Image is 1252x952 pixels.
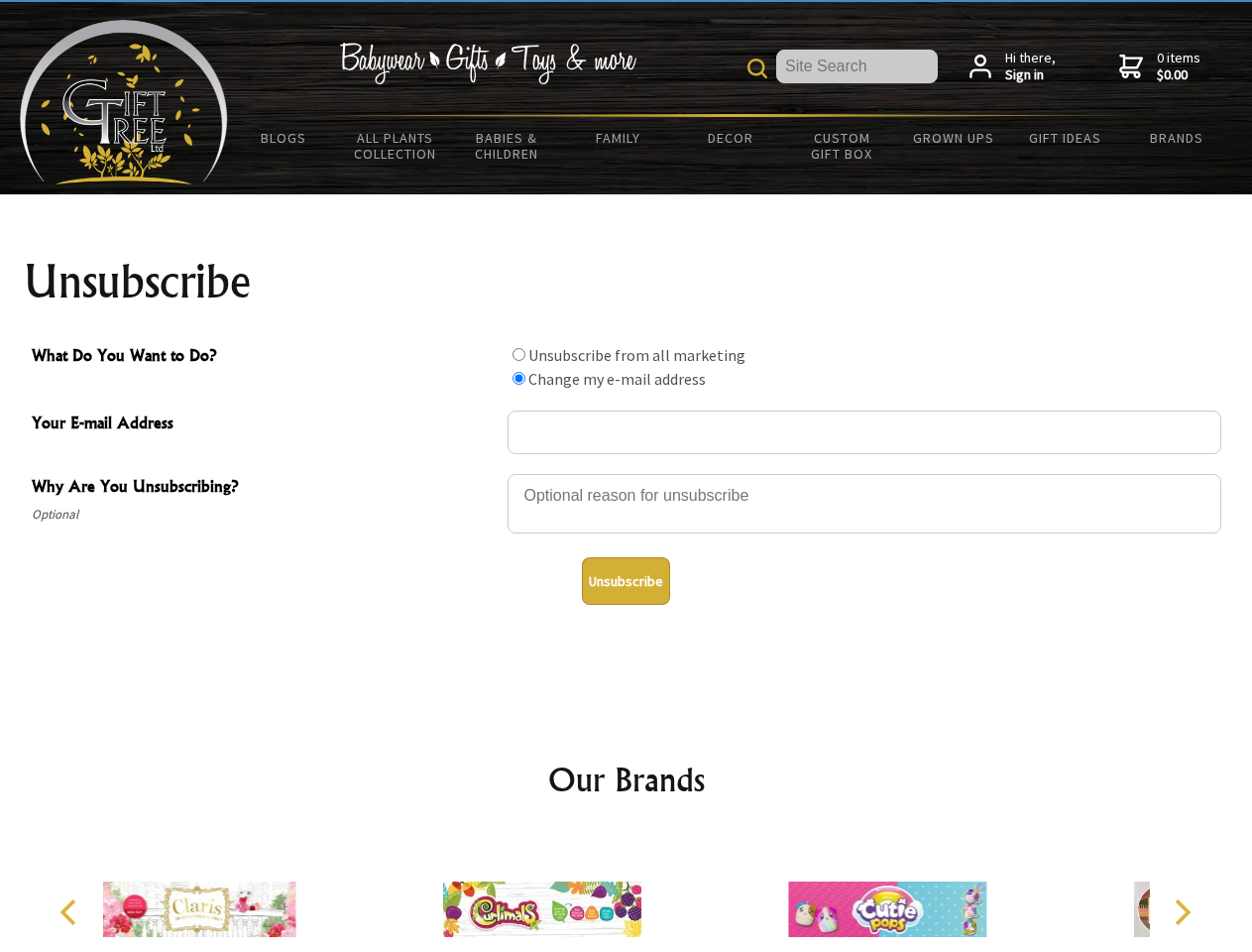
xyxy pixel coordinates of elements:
[339,43,636,84] img: Babywear - Gifts - Toys & more
[512,348,525,361] input: What Do You Want to Do?
[1005,50,1056,84] span: Hi there,
[40,756,1213,803] h2: Our Brands
[32,411,498,439] span: Your E-mail Address
[1121,117,1233,159] a: Brands
[1119,50,1200,84] a: 0 items$0.00
[528,369,706,389] label: Change my e-mail address
[508,474,1221,534] textarea: Why Are You Unsubscribing?
[32,503,498,527] span: Optional
[563,117,675,159] a: Family
[32,474,498,503] span: Why Are You Unsubscribing?
[582,557,670,605] button: Unsubscribe
[512,372,525,385] input: What Do You Want to Do?
[1009,117,1121,159] a: Gift Ideas
[747,59,767,78] img: product search
[20,20,228,184] img: Babyware - Gifts - Toys and more...
[528,345,745,365] label: Unsubscribe from all marketing
[451,117,563,175] a: Babies & Children
[50,891,93,934] button: Previous
[1157,49,1200,84] span: 0 items
[674,117,786,159] a: Decor
[897,117,1009,159] a: Grown Ups
[340,117,452,175] a: All Plants Collection
[32,343,498,372] span: What Do You Want to Do?
[1005,66,1056,84] strong: Sign in
[228,117,340,159] a: BLOGS
[1160,891,1203,934] button: Next
[786,117,898,175] a: Custom Gift Box
[776,50,938,83] input: Site Search
[969,50,1056,84] a: Hi there,Sign in
[1157,66,1200,84] strong: $0.00
[24,258,1229,305] h1: Unsubscribe
[508,411,1221,454] input: Your E-mail Address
